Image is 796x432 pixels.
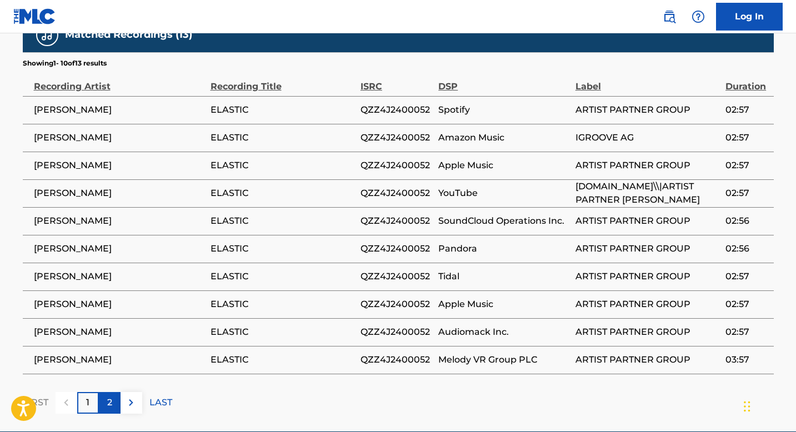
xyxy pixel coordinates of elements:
div: Recording Artist [34,68,205,93]
img: right [124,396,138,409]
span: Melody VR Group PLC [438,353,569,366]
span: YouTube [438,187,569,200]
span: ARTIST PARTNER GROUP [575,325,720,339]
h5: Matched Recordings (13) [65,28,192,41]
span: QZZ4J2400052 [361,131,433,144]
span: Apple Music [438,298,569,311]
span: ARTIST PARTNER GROUP [575,270,720,283]
span: Tidal [438,270,569,283]
a: Public Search [658,6,680,28]
span: [PERSON_NAME] [34,159,205,172]
div: ISRC [361,68,433,93]
span: ELASTIC [211,103,355,117]
span: QZZ4J2400052 [361,270,433,283]
span: ELASTIC [211,325,355,339]
span: SoundCloud Operations Inc. [438,214,569,228]
div: Help [687,6,709,28]
p: LAST [149,396,172,409]
span: QZZ4J2400052 [361,298,433,311]
span: [DOMAIN_NAME]\\|ARTIST PARTNER [PERSON_NAME] [575,180,720,207]
span: 02:56 [725,242,768,255]
span: Spotify [438,103,569,117]
div: Label [575,68,720,93]
p: Showing 1 - 10 of 13 results [23,58,107,68]
span: ELASTIC [211,353,355,366]
span: [PERSON_NAME] [34,298,205,311]
span: [PERSON_NAME] [34,103,205,117]
span: QZZ4J2400052 [361,325,433,339]
div: Duration [725,68,768,93]
span: ARTIST PARTNER GROUP [575,242,720,255]
img: help [692,10,705,23]
p: 2 [107,396,112,409]
div: DSP [438,68,569,93]
span: [PERSON_NAME] [34,325,205,339]
span: QZZ4J2400052 [361,242,433,255]
span: ELASTIC [211,214,355,228]
span: 02:57 [725,187,768,200]
span: ARTIST PARTNER GROUP [575,103,720,117]
span: ARTIST PARTNER GROUP [575,353,720,366]
span: 02:57 [725,325,768,339]
span: 02:57 [725,298,768,311]
iframe: Chat Widget [740,379,796,432]
span: ARTIST PARTNER GROUP [575,298,720,311]
span: QZZ4J2400052 [361,187,433,200]
img: search [663,10,676,23]
span: ARTIST PARTNER GROUP [575,159,720,172]
span: 02:57 [725,270,768,283]
span: [PERSON_NAME] [34,270,205,283]
span: QZZ4J2400052 [361,214,433,228]
span: IGROOVE AG [575,131,720,144]
span: QZZ4J2400052 [361,103,433,117]
span: 02:57 [725,131,768,144]
p: FIRST [23,396,48,409]
span: QZZ4J2400052 [361,353,433,366]
div: Recording Title [211,68,355,93]
span: Apple Music [438,159,569,172]
span: ELASTIC [211,131,355,144]
span: 02:57 [725,103,768,117]
span: ELASTIC [211,298,355,311]
img: Matched Recordings [41,28,54,42]
p: 1 [86,396,89,409]
span: 02:57 [725,159,768,172]
span: Amazon Music [438,131,569,144]
span: [PERSON_NAME] [34,187,205,200]
span: Pandora [438,242,569,255]
span: [PERSON_NAME] [34,214,205,228]
div: Drag [744,390,750,423]
span: [PERSON_NAME] [34,131,205,144]
span: 02:56 [725,214,768,228]
a: Log In [716,3,783,31]
span: QZZ4J2400052 [361,159,433,172]
span: Audiomack Inc. [438,325,569,339]
span: [PERSON_NAME] [34,353,205,366]
span: ELASTIC [211,270,355,283]
img: MLC Logo [13,8,56,24]
span: ELASTIC [211,187,355,200]
span: 03:57 [725,353,768,366]
span: ELASTIC [211,242,355,255]
span: ARTIST PARTNER GROUP [575,214,720,228]
span: ELASTIC [211,159,355,172]
span: [PERSON_NAME] [34,242,205,255]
